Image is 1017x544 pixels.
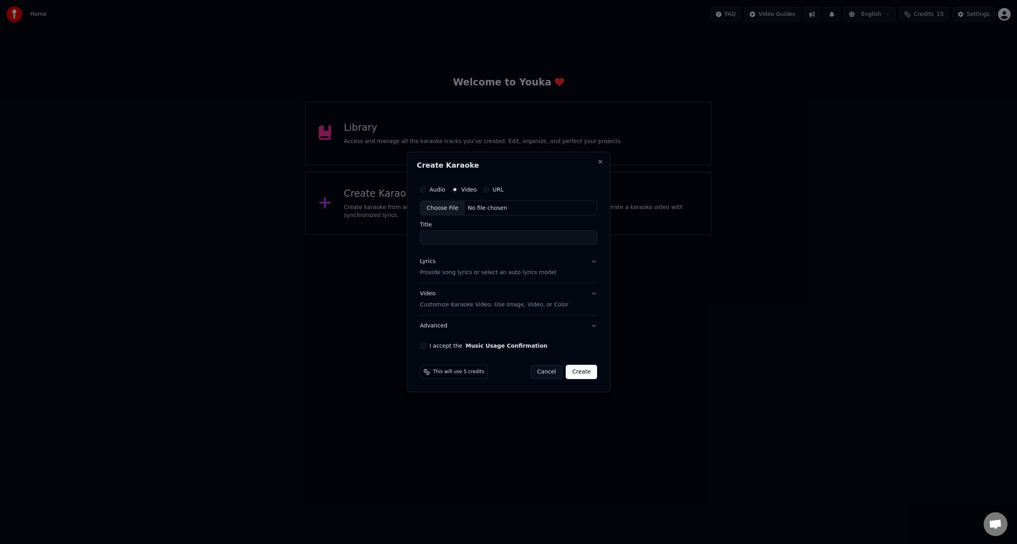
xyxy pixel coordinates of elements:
[530,365,563,379] button: Cancel
[420,301,568,309] p: Customize Karaoke Video: Use Image, Video, or Color
[461,187,477,192] label: Video
[466,343,547,348] button: I accept the
[420,258,435,266] div: Lyrics
[493,187,504,192] label: URL
[566,365,597,379] button: Create
[420,252,597,283] button: LyricsProvide song lyrics or select an auto lyrics model
[420,269,556,277] p: Provide song lyrics or select an auto lyrics model
[417,162,600,169] h2: Create Karaoke
[420,284,597,316] button: VideoCustomize Karaoke Video: Use Image, Video, or Color
[420,316,597,336] button: Advanced
[433,369,484,375] span: This will use 5 credits
[420,201,465,215] div: Choose File
[429,343,547,348] label: I accept the
[420,222,597,228] label: Title
[429,187,445,192] label: Audio
[465,204,510,212] div: No file chosen
[420,290,568,309] div: Video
